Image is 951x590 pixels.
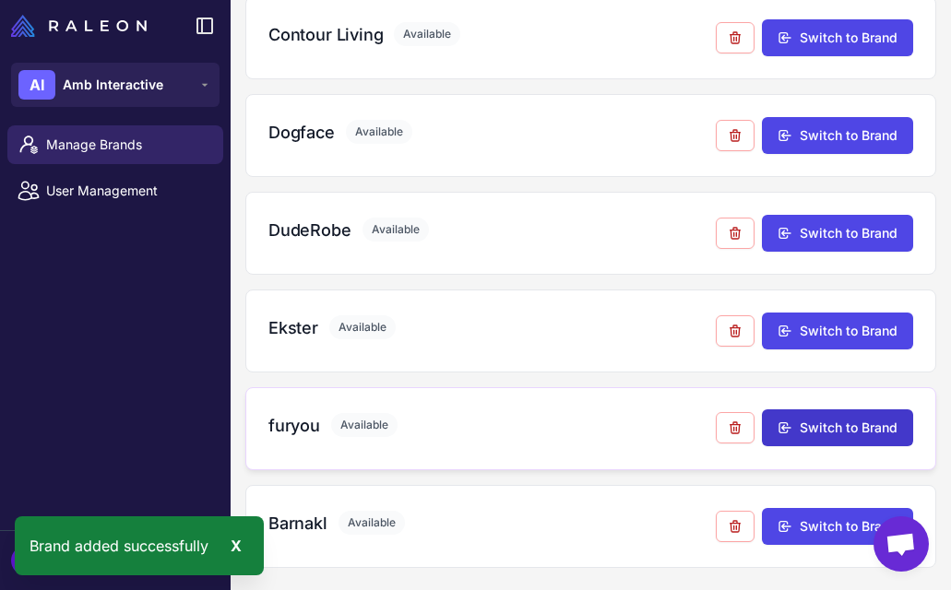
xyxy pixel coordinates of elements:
[268,413,320,438] h3: furyou
[716,412,755,443] button: Remove from agency
[268,218,351,242] h3: DudeRobe
[716,218,755,249] button: Remove from agency
[762,215,913,252] button: Switch to Brand
[339,511,405,535] span: Available
[762,313,913,349] button: Switch to Brand
[268,22,383,47] h3: Contour Living
[762,117,913,154] button: Switch to Brand
[46,181,208,201] span: User Management
[268,120,335,145] h3: Dogface
[268,511,327,536] h3: Barnakl
[7,125,223,164] a: Manage Brands
[11,15,147,37] img: Raleon Logo
[363,218,429,242] span: Available
[46,135,208,155] span: Manage Brands
[11,546,48,575] div: MV
[346,120,412,144] span: Available
[331,413,398,437] span: Available
[268,315,318,340] h3: Ekster
[762,508,913,545] button: Switch to Brand
[11,63,220,107] button: AIAmb Interactive
[223,531,249,560] div: X
[394,22,460,46] span: Available
[716,120,755,151] button: Remove from agency
[11,15,154,37] a: Raleon Logo
[7,171,223,210] a: User Management
[15,516,264,575] div: Brand added successfully
[762,19,913,56] button: Switch to Brand
[762,409,913,446] button: Switch to Brand
[716,22,755,53] button: Remove from agency
[18,70,55,100] div: AI
[716,315,755,347] button: Remove from agency
[63,75,163,95] span: Amb Interactive
[329,315,396,339] span: Available
[716,511,755,542] button: Remove from agency
[874,516,929,572] div: Open chat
